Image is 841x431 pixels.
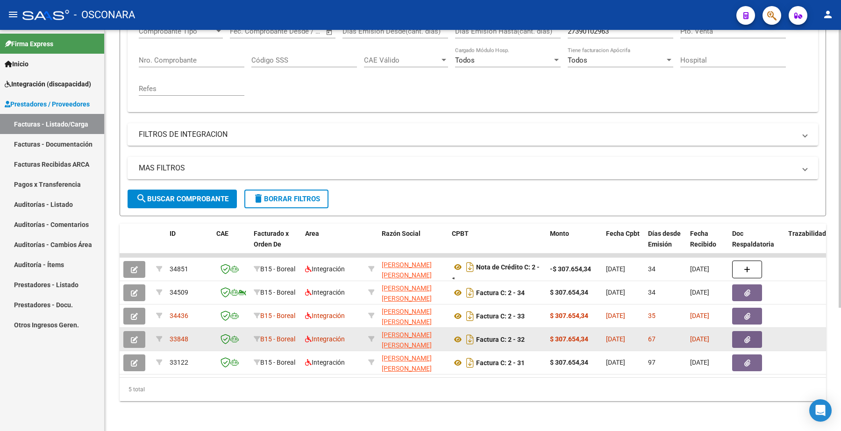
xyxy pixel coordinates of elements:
span: [DATE] [690,265,709,273]
span: Integración [305,312,345,319]
datatable-header-cell: Días desde Emisión [644,224,686,265]
strong: $ 307.654,34 [550,359,588,366]
span: Días desde Emisión [648,230,681,248]
span: Integración [305,335,345,343]
strong: $ 307.654,34 [550,335,588,343]
span: Trazabilidad [788,230,826,237]
datatable-header-cell: Doc Respaldatoria [728,224,784,265]
div: Open Intercom Messenger [809,399,832,422]
span: [DATE] [690,312,709,319]
span: [PERSON_NAME] [PERSON_NAME] [382,331,432,349]
strong: Factura C: 2 - 34 [476,289,525,297]
strong: $ 307.654,34 [550,289,588,296]
div: 27390102963 [382,283,444,303]
span: [PERSON_NAME] [PERSON_NAME] [382,284,432,303]
div: 27390102963 [382,260,444,279]
div: 27390102963 [382,330,444,349]
span: B15 - Boreal [260,312,295,319]
span: Borrar Filtros [253,195,320,203]
span: 97 [648,359,656,366]
span: Integración [305,289,345,296]
mat-expansion-panel-header: FILTROS DE INTEGRACION [128,123,818,146]
datatable-header-cell: Fecha Cpbt [602,224,644,265]
strong: Factura C: 2 - 31 [476,359,525,367]
span: Prestadores / Proveedores [5,99,90,109]
strong: -$ 307.654,34 [550,265,591,273]
span: [DATE] [690,359,709,366]
span: 34 [648,265,656,273]
datatable-header-cell: Fecha Recibido [686,224,728,265]
span: [DATE] [690,335,709,343]
i: Descargar documento [464,332,476,347]
i: Descargar documento [464,260,476,275]
mat-icon: person [822,9,834,20]
span: CAE Válido [364,56,440,64]
span: 67 [648,335,656,343]
span: [DATE] [606,335,625,343]
span: [DATE] [606,359,625,366]
span: CAE [216,230,228,237]
mat-icon: menu [7,9,19,20]
span: ID [170,230,176,237]
mat-icon: search [136,193,147,204]
span: Fecha Recibido [690,230,716,248]
datatable-header-cell: Facturado x Orden De [250,224,301,265]
span: Area [305,230,319,237]
mat-expansion-panel-header: MAS FILTROS [128,157,818,179]
span: 34436 [170,312,188,319]
span: Comprobante Tipo [139,27,214,35]
span: Monto [550,230,569,237]
span: Firma Express [5,39,53,49]
div: 27390102963 [382,353,444,373]
i: Descargar documento [464,355,476,370]
span: [PERSON_NAME] [PERSON_NAME] [382,261,432,279]
span: - OSCONARA [74,5,135,25]
datatable-header-cell: CAE [213,224,250,265]
strong: Nota de Crédito C: 2 - 1 [452,263,540,283]
datatable-header-cell: CPBT [448,224,546,265]
mat-panel-title: FILTROS DE INTEGRACION [139,129,796,140]
span: B15 - Boreal [260,359,295,366]
datatable-header-cell: Trazabilidad [784,224,841,265]
span: Todos [455,56,475,64]
span: Inicio [5,59,29,69]
span: Integración [305,359,345,366]
span: B15 - Boreal [260,335,295,343]
datatable-header-cell: Area [301,224,364,265]
span: [PERSON_NAME] [PERSON_NAME] [382,308,432,326]
span: B15 - Boreal [260,289,295,296]
i: Descargar documento [464,285,476,300]
span: [DATE] [606,289,625,296]
span: [DATE] [690,289,709,296]
span: 35 [648,312,656,319]
strong: Factura C: 2 - 32 [476,336,525,343]
span: Buscar Comprobante [136,195,228,203]
div: 27390102963 [382,306,444,326]
span: Integración [305,265,345,273]
span: Integración (discapacidad) [5,79,91,89]
button: Open calendar [324,27,335,37]
span: 33848 [170,335,188,343]
span: 34 [648,289,656,296]
mat-icon: delete [253,193,264,204]
div: 5 total [120,378,826,401]
span: [DATE] [606,312,625,319]
span: CPBT [452,230,469,237]
button: Borrar Filtros [244,190,328,208]
span: Doc Respaldatoria [732,230,774,248]
input: Fecha inicio [230,27,268,35]
span: [DATE] [606,265,625,273]
span: 34851 [170,265,188,273]
span: Todos [568,56,587,64]
span: Razón Social [382,230,420,237]
span: Fecha Cpbt [606,230,640,237]
strong: $ 307.654,34 [550,312,588,319]
span: 33122 [170,359,188,366]
strong: Factura C: 2 - 33 [476,312,525,320]
span: [PERSON_NAME] [PERSON_NAME] [382,354,432,373]
button: Buscar Comprobante [128,190,237,208]
span: 34509 [170,289,188,296]
span: B15 - Boreal [260,265,295,273]
datatable-header-cell: Monto [546,224,602,265]
datatable-header-cell: Razón Social [378,224,448,265]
